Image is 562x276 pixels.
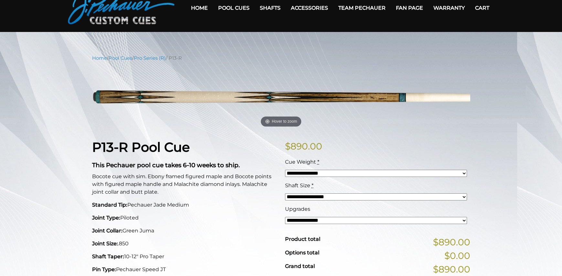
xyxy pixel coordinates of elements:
a: Pro Series (R) [134,55,166,61]
strong: Joint Type: [92,215,120,221]
p: .850 [92,240,277,248]
strong: Standard Tip: [92,202,127,208]
bdi: 890.00 [285,141,322,152]
p: Bocote cue with sim. Ebony framed figured maple and Bocote points with figured maple handle and M... [92,173,277,196]
span: $0.00 [444,249,470,262]
a: Pool Cues [109,55,132,61]
span: Grand total [285,263,315,269]
strong: Joint Collar: [92,228,122,234]
nav: Breadcrumb [92,55,470,62]
p: Pechauer Speed JT [92,266,277,273]
a: Home [92,55,107,61]
span: $890.00 [433,235,470,249]
span: Options total [285,250,319,256]
abbr: required [317,159,319,165]
strong: Joint Size: [92,240,118,247]
abbr: required [312,182,313,189]
span: Shaft Size [285,182,310,189]
strong: Shaft Taper: [92,253,124,260]
strong: This Pechauer pool cue takes 6-10 weeks to ship. [92,161,240,169]
img: P13-N.png [92,66,470,129]
p: Piloted [92,214,277,222]
p: Pechauer Jade Medium [92,201,277,209]
p: Green Juma [92,227,277,235]
p: 10-12" Pro Taper [92,253,277,261]
strong: P13-R Pool Cue [92,139,190,155]
span: $890.00 [433,262,470,276]
span: Upgrades [285,206,310,212]
span: Cue Weight [285,159,316,165]
a: Hover to zoom [92,66,470,129]
span: $ [285,141,291,152]
strong: Pin Type: [92,266,116,272]
span: Product total [285,236,320,242]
